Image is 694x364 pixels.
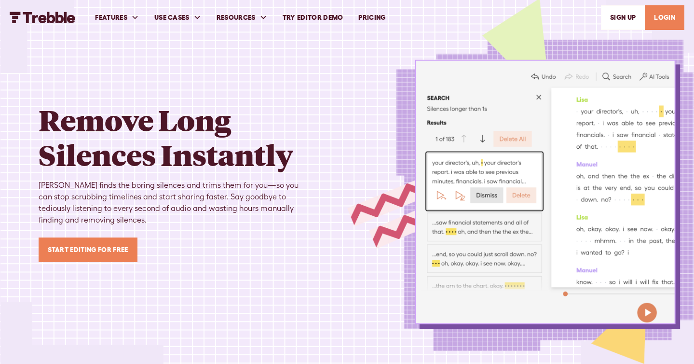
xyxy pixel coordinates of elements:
[39,180,309,226] div: [PERSON_NAME] finds the boring silences and trims them for you—so you can stop scrubbing timeline...
[10,12,76,23] img: Trebble FM Logo
[39,238,137,262] a: Start Editing for Free
[275,1,351,34] a: Try Editor Demo
[87,1,147,34] div: FEATURES
[147,1,209,34] div: USE CASES
[209,1,275,34] div: RESOURCES
[154,13,190,23] div: USE CASES
[351,1,393,34] a: PRICING
[95,13,127,23] div: FEATURES
[10,12,76,23] a: home
[39,102,309,172] h1: Remove Long Silences Instantly
[217,13,256,23] div: RESOURCES
[601,5,645,30] a: SIGn UP
[645,5,684,30] a: LOGIN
